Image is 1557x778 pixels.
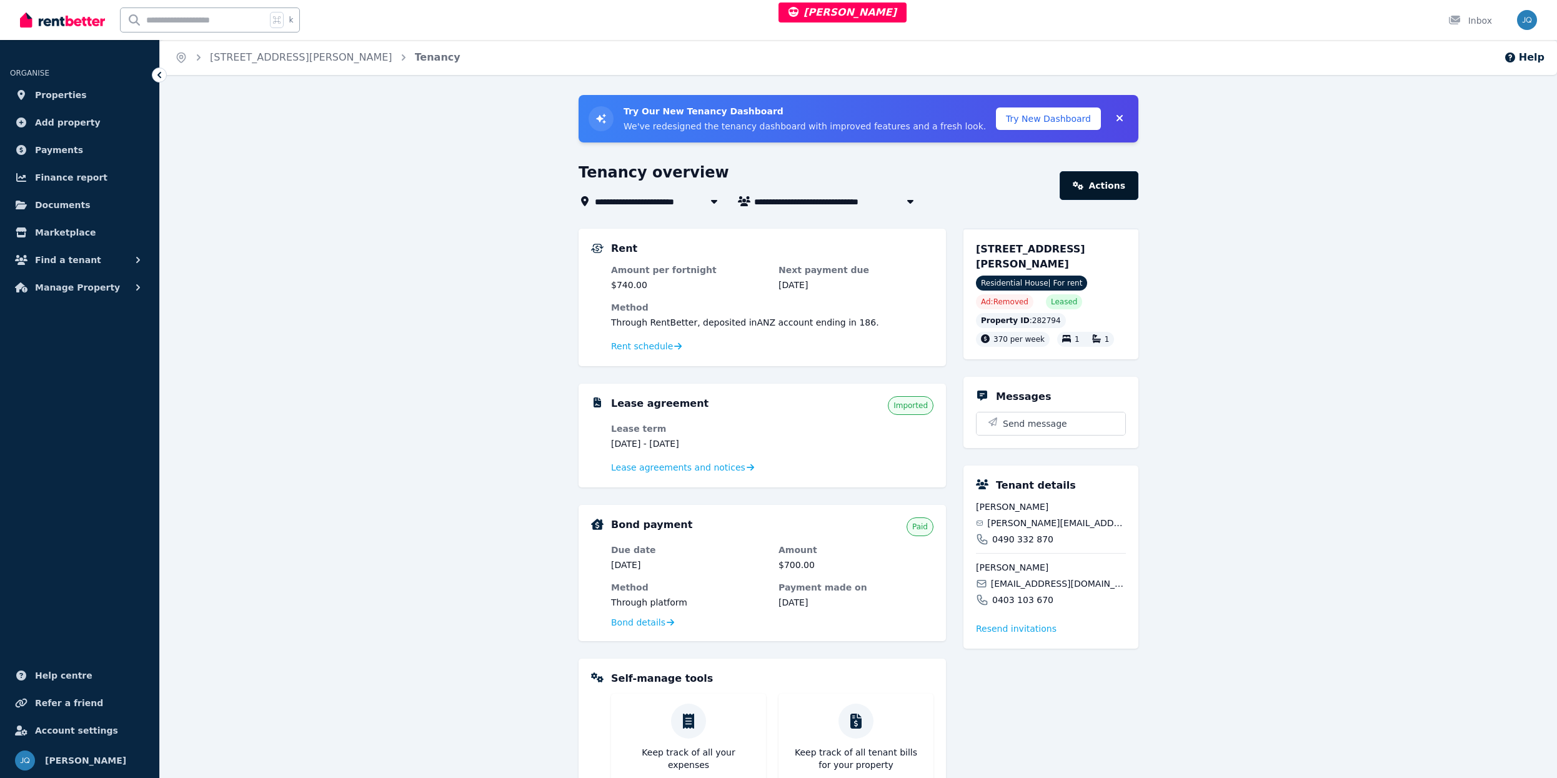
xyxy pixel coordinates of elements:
h5: Lease agreement [611,396,709,411]
span: [PERSON_NAME] [976,561,1126,574]
dd: Through platform [611,596,766,609]
button: Resend invitations [976,622,1057,635]
span: [PERSON_NAME] [45,753,126,768]
dd: [DATE] [778,279,933,291]
a: Bond details [611,616,674,629]
a: Actions [1060,171,1138,200]
span: Payments [35,142,83,157]
div: Inbox [1448,14,1492,27]
span: Marketplace [35,225,96,240]
dd: [DATE] [778,596,933,609]
nav: Breadcrumb [160,40,475,75]
a: Lease agreements and notices [611,461,754,474]
button: Help [1504,50,1545,65]
p: Keep track of all your expenses [621,746,756,771]
dt: Method [611,581,766,594]
span: Bond details [611,616,665,629]
a: Marketplace [10,220,149,245]
img: Bond Details [591,519,604,530]
span: Help centre [35,668,92,683]
span: Finance report [35,170,107,185]
a: Tenancy [415,51,460,63]
span: Account settings [35,723,118,738]
button: Send message [977,412,1125,435]
span: Rent schedule [611,340,673,352]
span: [PERSON_NAME] [976,501,1126,513]
img: Jing Qian [15,751,35,771]
h5: Tenant details [996,478,1076,493]
span: k [289,15,293,25]
h5: Self-manage tools [611,671,713,686]
button: Collapse banner [1111,109,1128,129]
span: Property ID [981,316,1030,326]
button: Find a tenant [10,247,149,272]
span: Paid [912,522,928,532]
span: Find a tenant [35,252,101,267]
span: [PERSON_NAME] [788,6,897,18]
span: ORGANISE [10,69,49,77]
span: Imported [893,401,928,411]
span: Resend invitation s [976,622,1057,635]
span: [EMAIL_ADDRESS][DOMAIN_NAME] [991,577,1126,590]
button: Manage Property [10,275,149,300]
dt: Amount [778,544,933,556]
dd: $700.00 [778,559,933,571]
span: Leased [1051,297,1077,307]
span: Manage Property [35,280,120,295]
h5: Messages [996,389,1051,404]
a: Finance report [10,165,149,190]
a: Add property [10,110,149,135]
dt: Next payment due [778,264,933,276]
span: 1 [1075,335,1080,344]
span: Through RentBetter , deposited in ANZ account ending in 186 . [611,317,879,327]
span: 370 per week [993,335,1045,344]
span: 1 [1105,335,1110,344]
p: Keep track of all tenant bills for your property [788,746,923,771]
a: Documents [10,192,149,217]
a: Account settings [10,718,149,743]
a: Payments [10,137,149,162]
button: Try New Dashboard [996,107,1101,130]
p: We've redesigned the tenancy dashboard with improved features and a fresh look. [624,120,986,132]
div: Try New Tenancy Dashboard [579,95,1138,142]
img: RentBetter [20,11,105,29]
dd: [DATE] - [DATE] [611,437,766,450]
dd: [DATE] [611,559,766,571]
span: 0490 332 870 [992,533,1053,546]
span: Refer a friend [35,696,103,711]
dt: Amount per fortnight [611,264,766,276]
dt: Method [611,301,933,314]
img: Jing Qian [1517,10,1537,30]
dd: $740.00 [611,279,766,291]
span: Documents [35,197,91,212]
h1: Tenancy overview [579,162,729,182]
h5: Rent [611,241,637,256]
h3: Try Our New Tenancy Dashboard [624,105,986,117]
a: Help centre [10,663,149,688]
a: [STREET_ADDRESS][PERSON_NAME] [210,51,392,63]
a: Rent schedule [611,340,682,352]
span: Send message [1003,417,1067,430]
dt: Payment made on [778,581,933,594]
img: Rental Payments [591,244,604,253]
span: 0403 103 670 [992,594,1053,606]
span: Lease agreements and notices [611,461,745,474]
span: Properties [35,87,87,102]
div: : 282794 [976,313,1066,328]
dt: Due date [611,544,766,556]
a: Refer a friend [10,691,149,716]
span: [STREET_ADDRESS][PERSON_NAME] [976,243,1085,270]
a: Properties [10,82,149,107]
span: Residential House | For rent [976,276,1087,291]
span: Add property [35,115,101,130]
span: [PERSON_NAME][EMAIL_ADDRESS][DOMAIN_NAME] [987,517,1126,529]
dt: Lease term [611,422,766,435]
h5: Bond payment [611,517,692,532]
span: Ad: Removed [981,297,1028,307]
